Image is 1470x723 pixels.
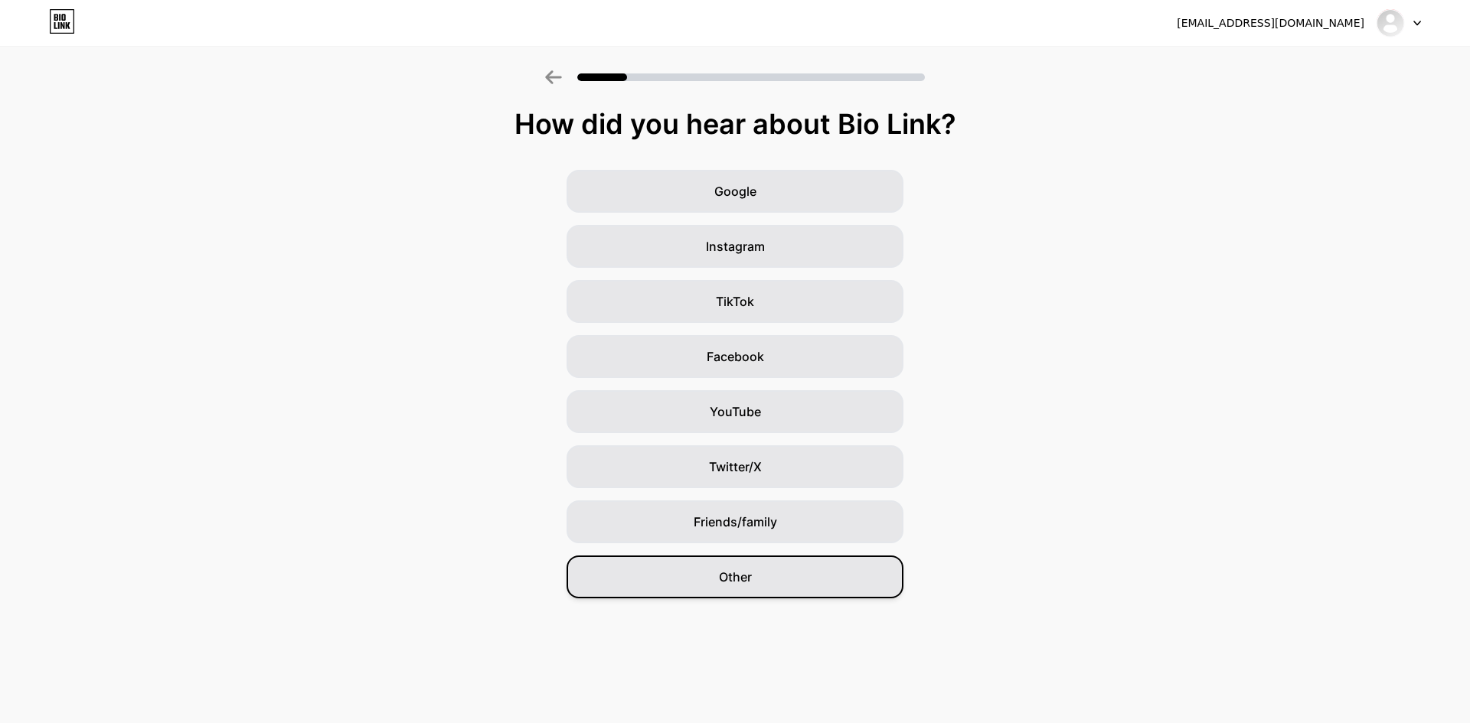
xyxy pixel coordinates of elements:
span: Other [719,568,752,586]
span: TikTok [716,292,754,311]
span: Friends/family [694,513,777,531]
span: YouTube [710,402,761,421]
img: Chintia Dewi [1376,8,1405,37]
span: Instagram [706,237,765,256]
div: [EMAIL_ADDRESS][DOMAIN_NAME] [1177,15,1364,31]
span: Twitter/X [709,458,762,476]
span: Google [714,182,756,200]
span: Facebook [707,347,764,366]
div: How did you hear about Bio Link? [8,109,1462,139]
